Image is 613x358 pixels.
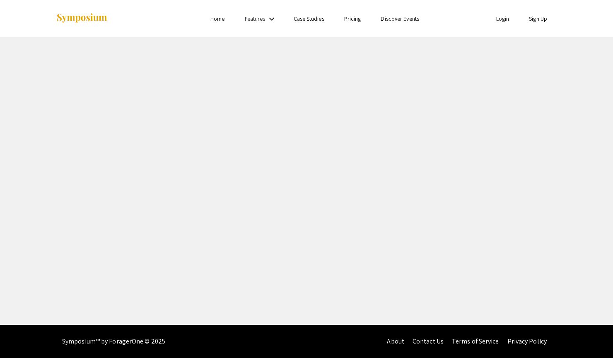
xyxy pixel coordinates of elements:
[413,337,444,346] a: Contact Us
[56,13,108,24] img: Symposium by ForagerOne
[294,15,324,22] a: Case Studies
[245,15,265,22] a: Features
[210,15,224,22] a: Home
[452,337,499,346] a: Terms of Service
[62,325,165,358] div: Symposium™ by ForagerOne © 2025
[496,15,509,22] a: Login
[381,15,419,22] a: Discover Events
[344,15,361,22] a: Pricing
[529,15,547,22] a: Sign Up
[387,337,404,346] a: About
[507,337,547,346] a: Privacy Policy
[267,14,277,24] mat-icon: Expand Features list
